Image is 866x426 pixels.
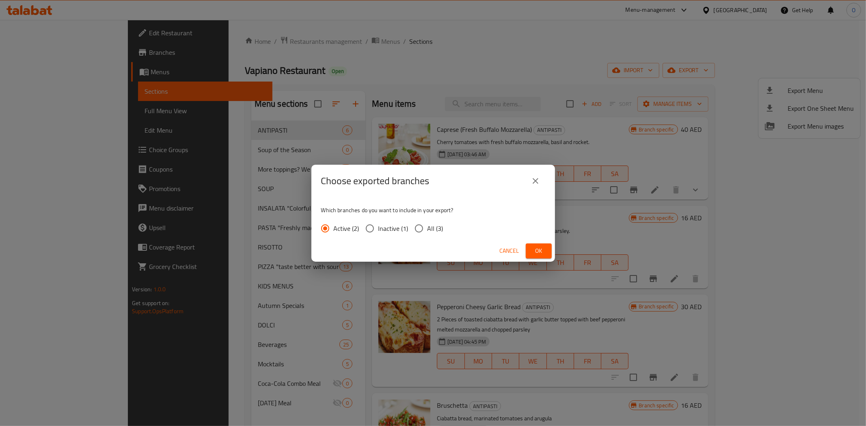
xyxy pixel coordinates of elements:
[428,224,443,233] span: All (3)
[532,246,545,256] span: Ok
[526,171,545,191] button: close
[500,246,519,256] span: Cancel
[321,206,545,214] p: Which branches do you want to include in your export?
[334,224,359,233] span: Active (2)
[497,243,523,258] button: Cancel
[321,174,430,187] h2: Choose exported branches
[526,243,552,258] button: Ok
[378,224,408,233] span: Inactive (1)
